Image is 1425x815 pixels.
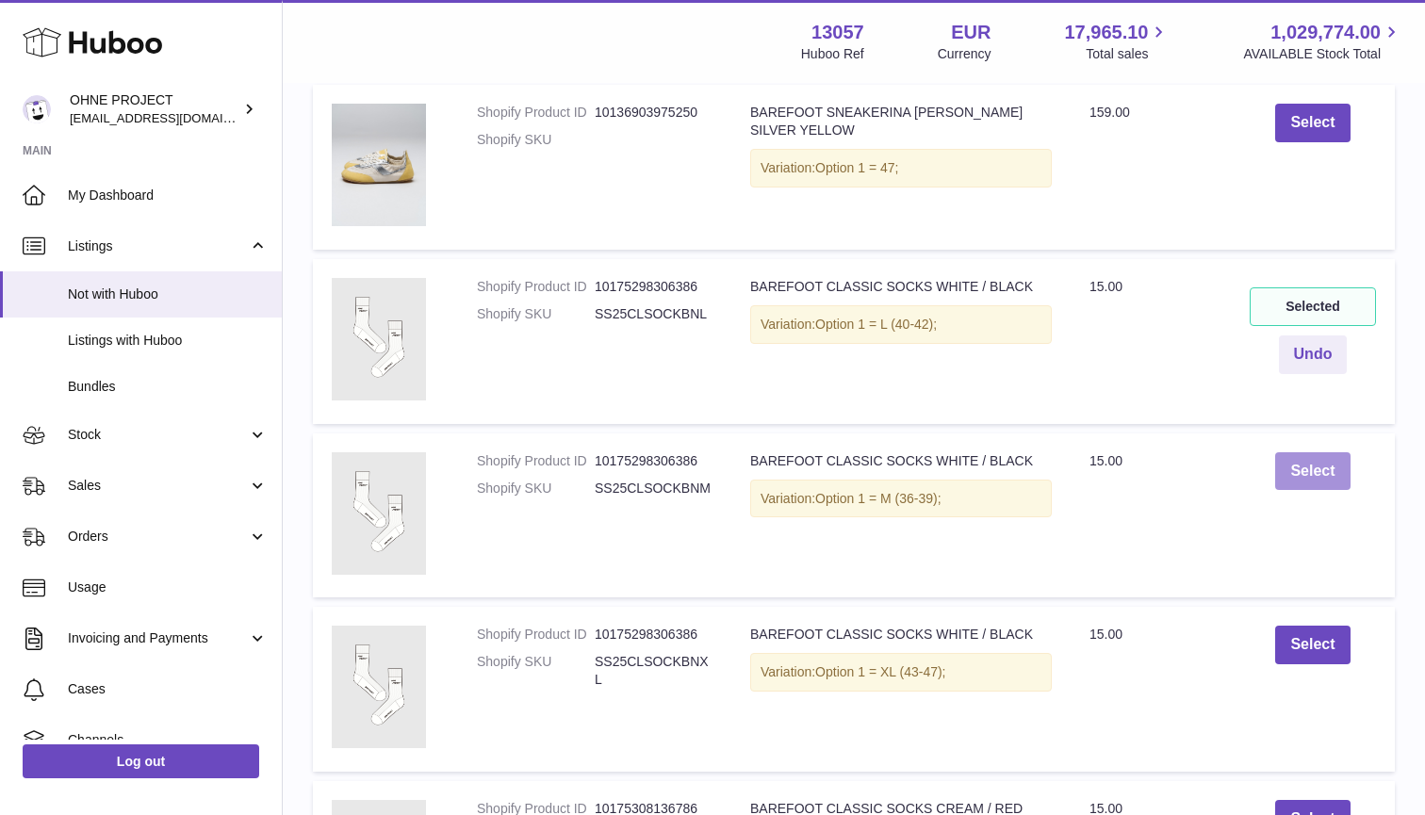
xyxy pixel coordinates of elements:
span: Cases [68,680,268,698]
div: OHNE PROJECT [70,91,239,127]
span: Option 1 = XL (43-47); [815,664,945,679]
dt: Shopify Product ID [477,278,595,296]
span: Listings [68,237,248,255]
button: Undo [1279,335,1348,374]
dd: SS25CLSOCKBNM [595,480,712,497]
span: Orders [68,528,248,546]
dd: 10175298306386 [595,626,712,644]
span: Usage [68,579,268,596]
div: Huboo Ref [801,45,864,63]
strong: EUR [951,20,991,45]
span: Stock [68,426,248,444]
div: Currency [938,45,991,63]
span: Sales [68,477,248,495]
div: BAREFOOT CLASSIC SOCKS WHITE / BLACK [750,452,1052,470]
span: Option 1 = M (36-39); [815,491,941,506]
dt: Shopify Product ID [477,104,595,122]
div: Variation: [750,653,1052,692]
span: 17,965.10 [1064,20,1148,45]
a: 1,029,774.00 AVAILABLE Stock Total [1243,20,1402,63]
div: Variation: [750,149,1052,187]
span: Listings with Huboo [68,332,268,350]
div: BAREFOOT CLASSIC SOCKS WHITE / BLACK [750,626,1052,644]
span: Option 1 = 47; [815,160,898,175]
span: Option 1 = L (40-42); [815,317,937,332]
dd: 10175298306386 [595,452,712,470]
a: Log out [23,744,259,778]
button: Select [1275,626,1350,664]
div: BAREFOOT SNEAKERINA [PERSON_NAME] SILVER YELLOW [750,104,1052,139]
button: Select [1275,104,1350,142]
span: 15.00 [1089,279,1122,294]
img: WHITESOCK.jpg [332,452,426,575]
span: Total sales [1086,45,1170,63]
span: 15.00 [1089,453,1122,468]
dd: SS25CLSOCKBNL [595,305,712,323]
div: BAREFOOT CLASSIC SOCKS WHITE / BLACK [750,278,1052,296]
a: 17,965.10 Total sales [1064,20,1170,63]
dt: Shopify SKU [477,305,595,323]
dt: Shopify SKU [477,480,595,497]
span: [EMAIL_ADDRESS][DOMAIN_NAME] [70,110,277,125]
span: Invoicing and Payments [68,629,248,647]
dd: SS25CLSOCKBNXL [595,653,712,689]
div: Selected [1250,287,1376,326]
div: Variation: [750,480,1052,518]
span: Channels [68,731,268,749]
dt: Shopify SKU [477,653,595,689]
img: support@ohneproject.com [23,95,51,123]
span: AVAILABLE Stock Total [1243,45,1402,63]
span: My Dashboard [68,187,268,204]
strong: 13057 [811,20,864,45]
div: Variation: [750,305,1052,344]
dt: Shopify Product ID [477,452,595,470]
span: Not with Huboo [68,285,268,303]
dt: Shopify SKU [477,131,595,149]
span: 1,029,774.00 [1270,20,1381,45]
span: 159.00 [1089,105,1130,120]
img: LIBERTAS_SMALL_1fc4f940-5a87-446c-95f5-7044ca72b254.jpg [332,104,426,226]
dd: 10136903975250 [595,104,712,122]
span: Bundles [68,378,268,396]
button: Select [1275,452,1350,491]
span: 15.00 [1089,627,1122,642]
dd: 10175298306386 [595,278,712,296]
dt: Shopify Product ID [477,626,595,644]
img: WHITESOCK.jpg [332,278,426,400]
img: WHITESOCK.jpg [332,626,426,748]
